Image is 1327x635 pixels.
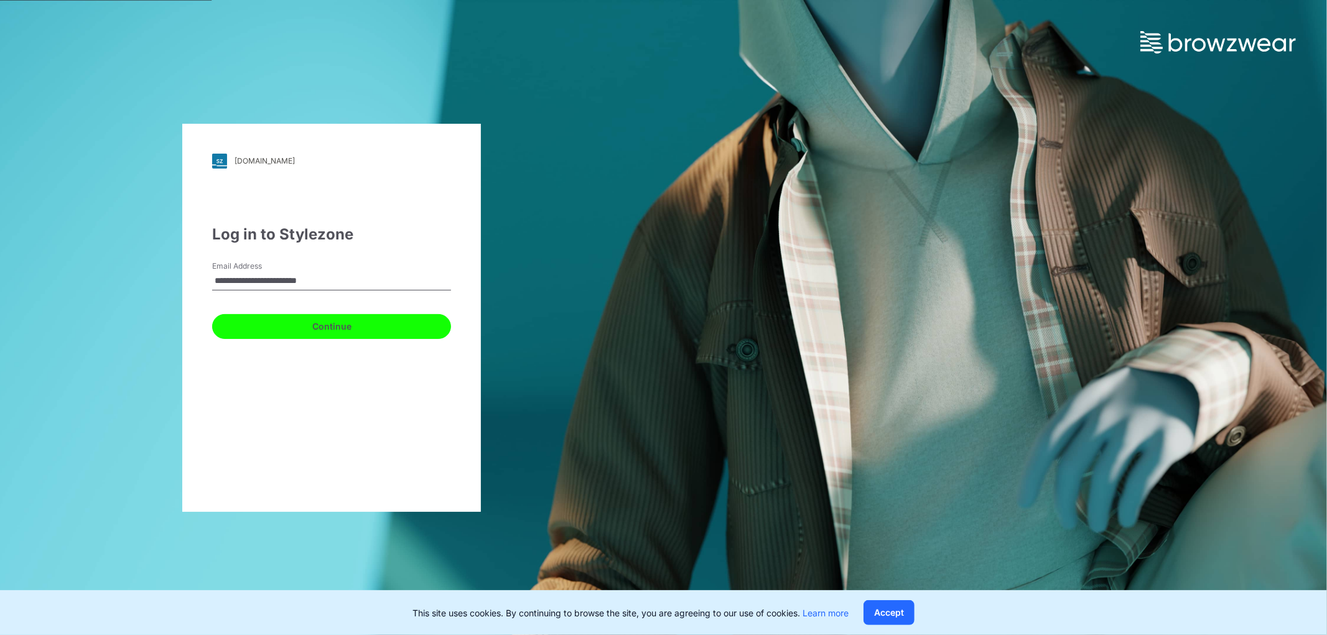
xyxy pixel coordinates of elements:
a: Learn more [803,608,849,618]
button: Continue [212,314,451,339]
a: [DOMAIN_NAME] [212,154,451,169]
button: Accept [864,600,915,625]
img: browzwear-logo.73288ffb.svg [1140,31,1296,53]
div: Log in to Stylezone [212,223,451,246]
p: This site uses cookies. By continuing to browse the site, you are agreeing to our use of cookies. [412,606,849,619]
img: svg+xml;base64,PHN2ZyB3aWR0aD0iMjgiIGhlaWdodD0iMjgiIHZpZXdCb3g9IjAgMCAyOCAyOCIgZmlsbD0ibm9uZSIgeG... [212,154,227,169]
label: Email Address [212,261,299,272]
div: [DOMAIN_NAME] [235,156,295,165]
